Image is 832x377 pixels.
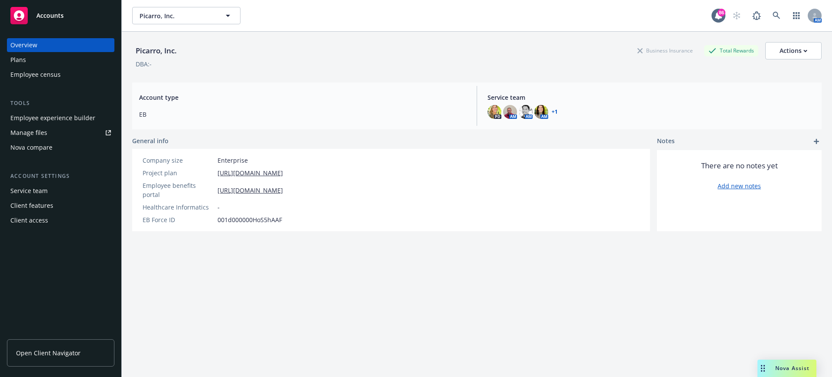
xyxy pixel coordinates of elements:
[780,43,807,59] div: Actions
[218,156,248,165] span: Enterprise
[7,53,114,67] a: Plans
[552,109,558,115] a: +1
[36,12,64,19] span: Accounts
[487,93,815,102] span: Service team
[748,7,765,24] a: Report a Bug
[139,93,466,102] span: Account type
[143,181,214,199] div: Employee benefits portal
[143,156,214,165] div: Company size
[503,105,517,119] img: photo
[701,161,778,171] span: There are no notes yet
[143,215,214,224] div: EB Force ID
[10,199,53,213] div: Client features
[704,45,758,56] div: Total Rewards
[16,348,81,357] span: Open Client Navigator
[7,172,114,180] div: Account settings
[10,38,37,52] div: Overview
[132,136,169,145] span: General info
[7,68,114,82] a: Employee census
[768,7,785,24] a: Search
[7,126,114,140] a: Manage files
[10,68,61,82] div: Employee census
[10,141,52,154] div: Nova compare
[218,186,283,195] a: [URL][DOMAIN_NAME]
[765,42,822,59] button: Actions
[10,111,95,125] div: Employee experience builder
[775,364,809,372] span: Nova Assist
[7,111,114,125] a: Employee experience builder
[7,184,114,198] a: Service team
[7,3,114,28] a: Accounts
[143,203,214,212] div: Healthcare Informatics
[143,168,214,177] div: Project plan
[487,105,501,119] img: photo
[218,168,283,177] a: [URL][DOMAIN_NAME]
[7,199,114,213] a: Client features
[7,38,114,52] a: Overview
[132,45,180,56] div: Picarro, Inc.
[7,99,114,108] div: Tools
[718,9,725,16] div: 86
[139,110,466,119] span: EB
[633,45,697,56] div: Business Insurance
[218,203,220,212] span: -
[757,360,816,377] button: Nova Assist
[519,105,533,119] img: photo
[10,213,48,227] div: Client access
[718,181,761,190] a: Add new notes
[657,136,675,147] span: Notes
[10,184,48,198] div: Service team
[10,126,47,140] div: Manage files
[728,7,745,24] a: Start snowing
[132,7,240,24] button: Picarro, Inc.
[534,105,548,119] img: photo
[136,59,152,69] div: DBA: -
[811,136,822,147] a: add
[140,11,214,20] span: Picarro, Inc.
[788,7,805,24] a: Switch app
[757,360,768,377] div: Drag to move
[7,141,114,154] a: Nova compare
[218,215,282,224] span: 001d000000HoS5hAAF
[7,213,114,227] a: Client access
[10,53,26,67] div: Plans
